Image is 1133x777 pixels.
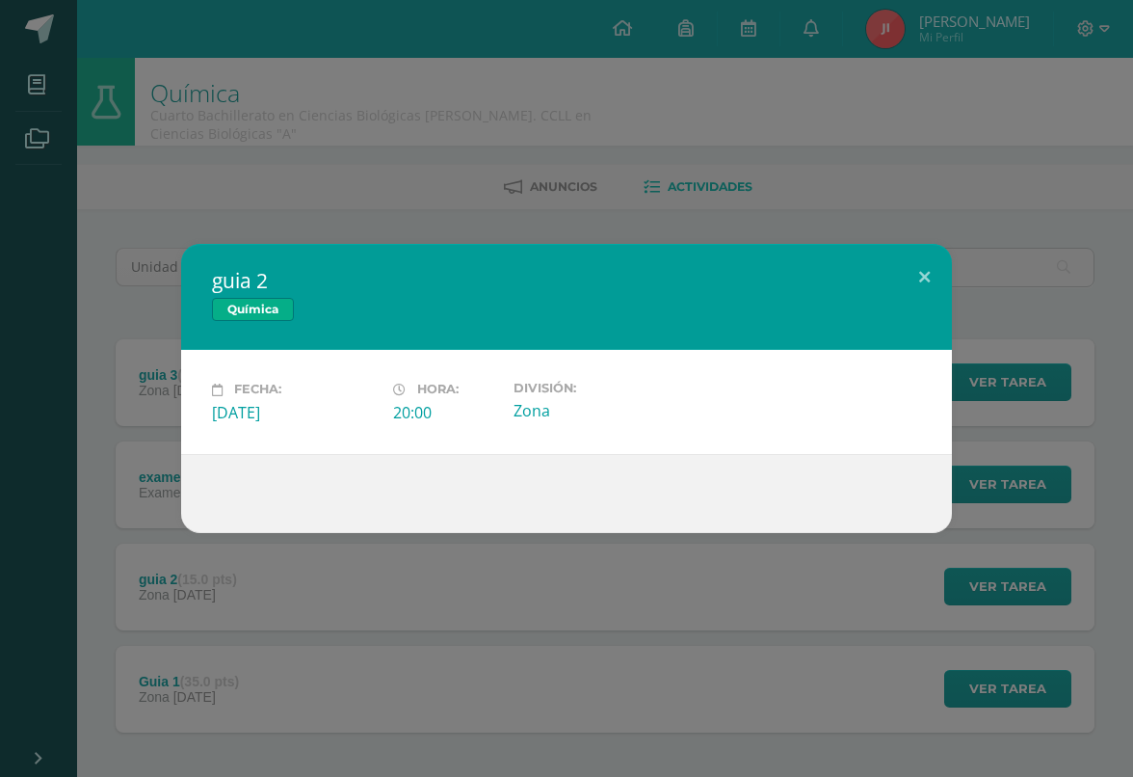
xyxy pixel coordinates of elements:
button: Close (Esc) [897,244,952,309]
label: División: [514,381,679,395]
span: Fecha: [234,383,281,397]
div: Zona [514,400,679,421]
div: [DATE] [212,402,378,423]
h2: guia 2 [212,267,921,294]
span: Hora: [417,383,459,397]
div: 20:00 [393,402,498,423]
span: Química [212,298,294,321]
